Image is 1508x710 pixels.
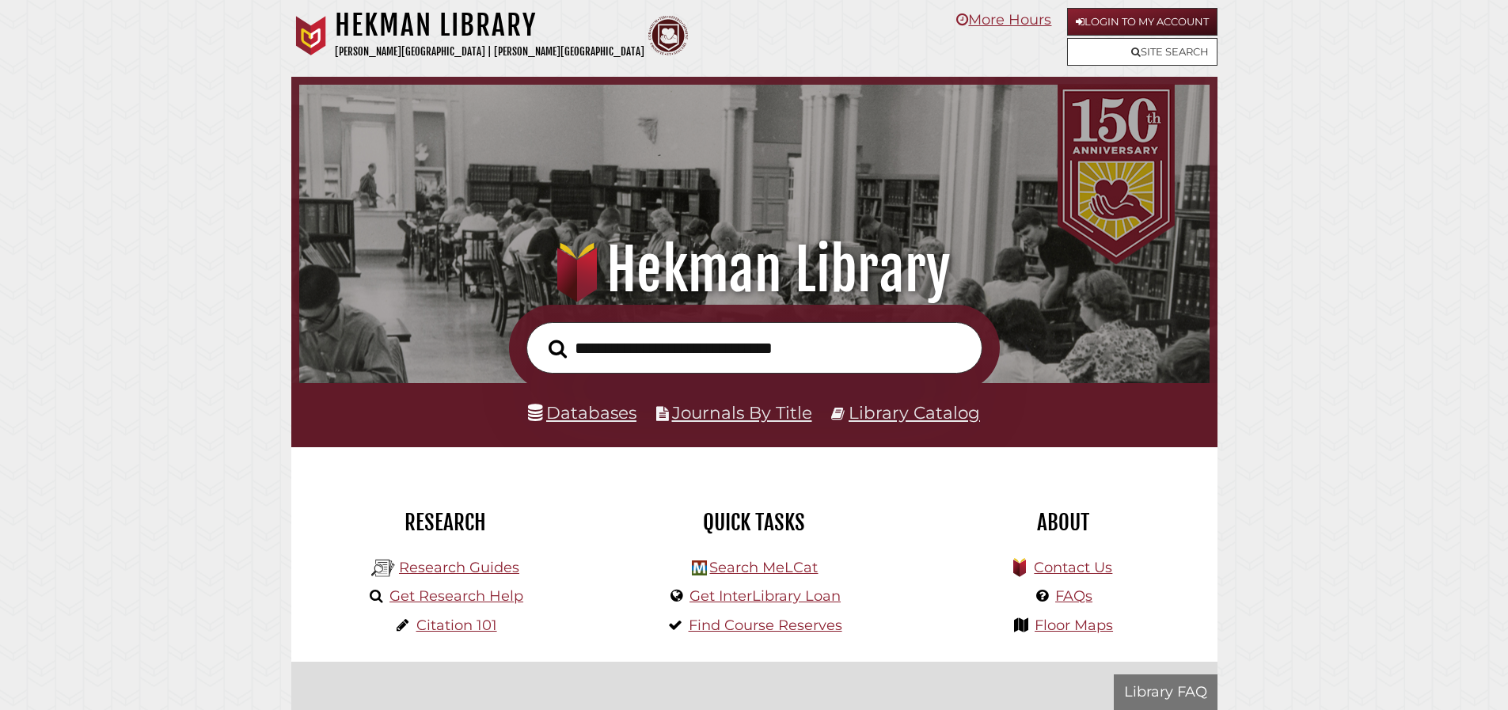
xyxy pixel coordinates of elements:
a: Floor Maps [1035,617,1113,634]
a: Contact Us [1034,559,1112,576]
h2: About [921,509,1206,536]
a: Get InterLibrary Loan [689,587,841,605]
i: Search [549,339,567,359]
a: Get Research Help [389,587,523,605]
h1: Hekman Library [335,8,644,43]
h2: Quick Tasks [612,509,897,536]
h1: Hekman Library [321,235,1187,305]
a: Search MeLCat [709,559,818,576]
h2: Research [303,509,588,536]
img: Calvin University [291,16,331,55]
a: More Hours [956,11,1051,28]
p: [PERSON_NAME][GEOGRAPHIC_DATA] | [PERSON_NAME][GEOGRAPHIC_DATA] [335,43,644,61]
img: Hekman Library Logo [692,560,707,575]
a: FAQs [1055,587,1092,605]
a: Login to My Account [1067,8,1217,36]
a: Citation 101 [416,617,497,634]
a: Databases [528,402,636,423]
a: Research Guides [399,559,519,576]
a: Library Catalog [849,402,980,423]
a: Site Search [1067,38,1217,66]
a: Find Course Reserves [689,617,842,634]
a: Journals By Title [672,402,812,423]
button: Search [541,335,575,363]
img: Calvin Theological Seminary [648,16,688,55]
img: Hekman Library Logo [371,556,395,580]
